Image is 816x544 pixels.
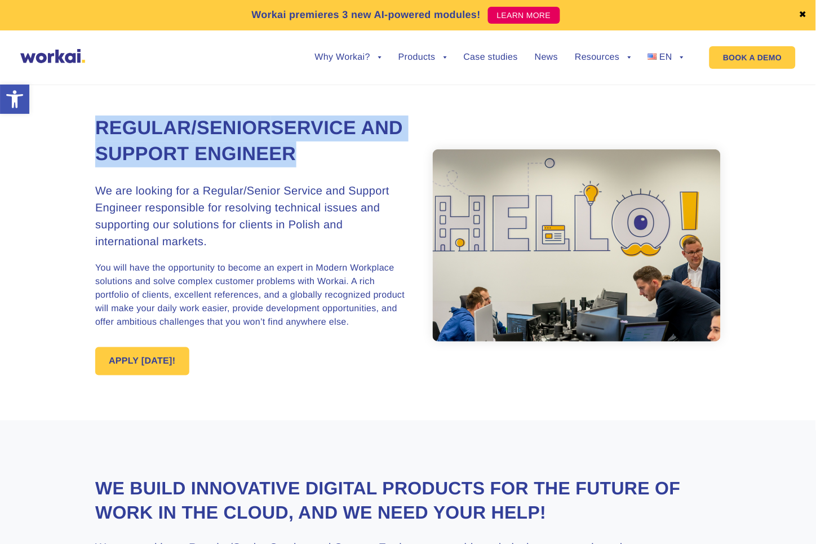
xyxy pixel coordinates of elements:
a: ✖ [799,11,807,20]
span: I hereby consent to the processing of my personal data of a special category contained in my appl... [3,215,525,256]
a: Privacy Policy [165,302,218,313]
a: Why Workai? [315,53,382,62]
span: Service and Support Engineer [95,117,403,165]
a: LEARN MORE [488,7,560,24]
a: News [535,53,558,62]
a: APPLY [DATE]! [95,347,189,375]
input: I hereby consent to the processing of the personal data I have provided during the recruitment pr... [3,157,10,165]
span: You will have the opportunity to become an expert in Modern Workplace solutions and solve complex... [95,263,405,327]
input: I hereby consent to the processing of my personal data of a special category contained in my appl... [3,216,10,223]
span: Regular/Senior [95,117,271,139]
h2: We build innovative digital products for the future of work in the Cloud, and we need your help! [95,477,721,525]
span: I hereby consent to the processing of the personal data I have provided during the recruitment pr... [3,156,509,188]
a: BOOK A DEMO [709,46,795,69]
a: Products [398,53,447,62]
a: Case studies [464,53,518,62]
p: Workai premieres 3 new AI-powered modules! [251,7,481,23]
a: Resources [575,53,631,62]
span: Mobile phone number [265,46,355,58]
span: EN [660,52,673,62]
h3: We are looking for a Regular/Senior Service and Support Engineer responsible for resolving techni... [95,183,408,250]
